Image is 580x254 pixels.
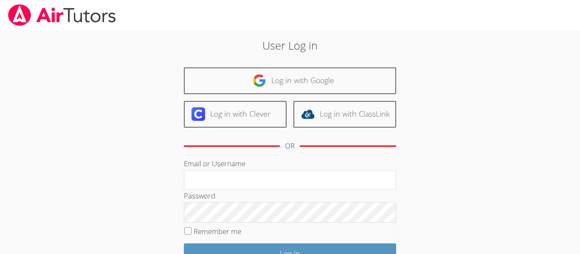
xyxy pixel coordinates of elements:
img: classlink-logo-d6bb404cc1216ec64c9a2012d9dc4662098be43eaf13dc465df04b49fa7ab582.svg [301,107,315,121]
label: Remember me [194,226,241,236]
img: clever-logo-6eab21bc6e7a338710f1a6ff85c0baf02591cd810cc4098c63d3a4b26e2feb20.svg [191,107,205,121]
label: Email or Username [184,159,245,168]
img: airtutors_banner-c4298cdbf04f3fff15de1276eac7730deb9818008684d7c2e4769d2f7ddbe033.png [7,4,117,26]
img: google-logo-50288ca7cdecda66e5e0955fdab243c47b7ad437acaf1139b6f446037453330a.svg [253,74,266,87]
a: Log in with Google [184,67,396,94]
h2: User Log in [133,37,447,53]
a: Log in with Clever [184,101,287,128]
a: Log in with ClassLink [293,101,396,128]
label: Password [184,191,215,201]
div: OR [285,140,295,152]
